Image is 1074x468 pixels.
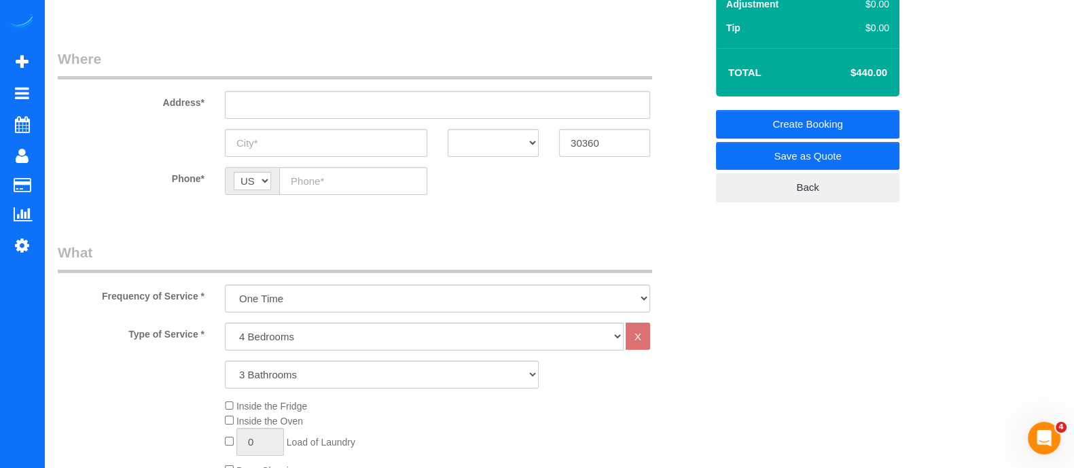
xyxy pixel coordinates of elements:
label: Type of Service * [48,323,215,341]
input: City* [225,129,427,157]
a: Create Booking [716,110,899,139]
label: Address* [48,91,215,109]
span: 4 [1056,422,1067,433]
strong: Total [728,67,762,78]
label: Tip [726,21,740,35]
input: Zip Code* [559,129,650,157]
span: Inside the Fridge [236,401,307,412]
label: Phone* [48,167,215,185]
a: Save as Quote [716,142,899,170]
span: Load of Laundry [287,437,355,448]
img: Automaid Logo [8,14,35,33]
span: Inside the Oven [236,416,303,427]
h4: $440.00 [810,67,887,79]
label: Frequency of Service * [48,285,215,303]
legend: What [58,242,652,273]
iframe: Intercom live chat [1028,422,1060,454]
a: Back [716,173,899,202]
div: $0.00 [826,21,889,35]
input: Phone* [279,167,427,195]
legend: Where [58,49,652,79]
